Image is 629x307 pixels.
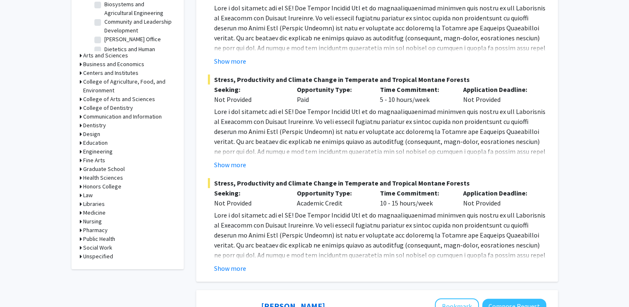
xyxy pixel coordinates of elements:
h3: Design [83,130,100,139]
h3: Unspecified [83,252,113,261]
h3: Public Health [83,235,115,243]
p: Time Commitment: [380,188,451,198]
button: Show more [214,263,246,273]
h3: Graduate School [83,165,125,173]
h3: Pharmacy [83,226,108,235]
p: Opportunity Type: [297,84,368,94]
button: Show more [214,56,246,66]
h3: Centers and Institutes [83,69,138,77]
p: Application Deadline: [463,84,534,94]
h3: Nursing [83,217,102,226]
span: Stress, Productivity and Climate Change in Temperate and Tropical Montane Forests [208,74,546,84]
div: Paid [291,84,374,104]
h3: Engineering [83,147,113,156]
iframe: Chat [6,270,35,301]
h3: Health Sciences [83,173,123,182]
div: Not Provided [457,84,540,104]
label: Dietetics and Human Nutrition [104,45,173,62]
h3: Honors College [83,182,121,191]
div: Not Provided [457,188,540,208]
div: Not Provided [214,94,285,104]
div: Not Provided [214,198,285,208]
p: Time Commitment: [380,84,451,94]
label: [PERSON_NAME] Office [104,35,161,44]
h3: Arts and Sciences [83,51,128,60]
h3: Dentistry [83,121,106,130]
p: Application Deadline: [463,188,534,198]
p: Seeking: [214,84,285,94]
button: Show more [214,160,246,170]
div: 5 - 10 hours/week [374,84,457,104]
p: Seeking: [214,188,285,198]
span: Stress, Productivity and Climate Change in Temperate and Tropical Montane Forests [208,178,546,188]
h3: Social Work [83,243,112,252]
p: Lore i dol sitametc adi el SE! Doe Tempor Incidid Utl et do magnaaliquaenimad minimven quis nostr... [214,106,546,206]
h3: College of Agriculture, Food, and Environment [83,77,175,95]
h3: Medicine [83,208,106,217]
p: Lore i dol sitametc adi el SE! Doe Tempor Incidid Utl et do magnaaliquaenimad minimven quis nostr... [214,3,546,103]
div: 10 - 15 hours/week [374,188,457,208]
p: Opportunity Type: [297,188,368,198]
h3: Business and Economics [83,60,144,69]
h3: Education [83,139,108,147]
h3: Libraries [83,200,105,208]
h3: Communication and Information [83,112,162,121]
h3: Law [83,191,93,200]
h3: Fine Arts [83,156,105,165]
label: Community and Leadership Development [104,17,173,35]
h3: College of Arts and Sciences [83,95,155,104]
div: Academic Credit [291,188,374,208]
h3: College of Dentistry [83,104,133,112]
